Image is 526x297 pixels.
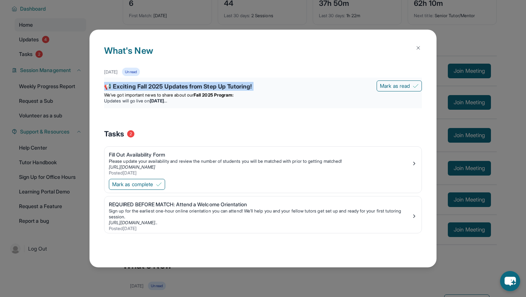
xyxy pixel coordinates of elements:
[413,83,419,89] img: Mark as read
[104,92,194,98] span: We’ve got important news to share about our
[109,151,411,158] div: Fill Out Availability Form
[156,181,162,187] img: Mark as complete
[109,158,411,164] div: Please update your availability and review the number of students you will be matched with prior ...
[194,92,233,98] strong: Fall 2025 Program:
[127,130,134,138] span: 2
[150,98,167,104] strong: [DATE]
[109,179,165,190] button: Mark as complete
[122,68,140,76] div: Unread
[500,271,520,291] button: chat-button
[109,220,157,225] a: [URL][DOMAIN_NAME]..
[109,164,155,170] a: [URL][DOMAIN_NAME]
[104,69,118,75] div: [DATE]
[109,208,411,220] div: Sign up for the earliest one-hour online orientation you can attend! We’ll help you and your fell...
[109,226,411,232] div: Posted [DATE]
[104,98,422,104] li: Updates will go live on
[104,82,422,92] div: 📢 Exciting Fall 2025 Updates from Step Up Tutoring!
[104,44,422,68] h1: What's New
[415,45,421,51] img: Close Icon
[112,181,153,188] span: Mark as complete
[109,170,411,176] div: Posted [DATE]
[377,80,422,91] button: Mark as read
[380,82,410,90] span: Mark as read
[104,129,124,139] span: Tasks
[104,196,422,233] a: REQUIRED BEFORE MATCH: Attend a Welcome OrientationSign up for the earliest one-hour online orien...
[104,147,422,177] a: Fill Out Availability FormPlease update your availability and review the number of students you w...
[109,201,411,208] div: REQUIRED BEFORE MATCH: Attend a Welcome Orientation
